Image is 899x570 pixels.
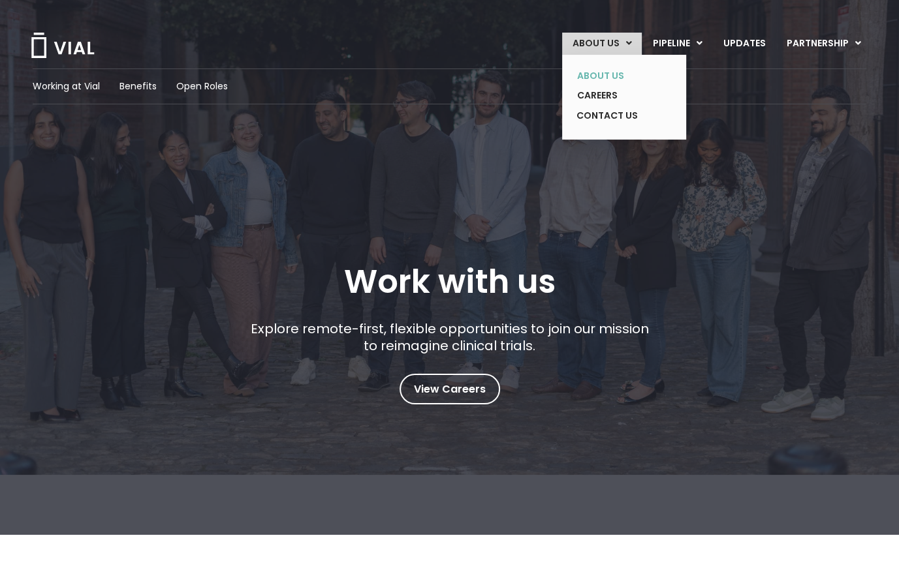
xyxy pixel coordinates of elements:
a: ABOUT US [567,66,662,86]
h1: Work with us [344,263,556,301]
a: Working at Vial [33,80,100,93]
a: UPDATES [713,33,776,55]
a: ABOUT USMenu Toggle [562,33,642,55]
p: Explore remote-first, flexible opportunities to join our mission to reimagine clinical trials. [245,320,654,354]
span: View Careers [414,381,486,398]
a: CAREERS [567,85,662,106]
a: PARTNERSHIPMenu Toggle [776,33,872,55]
a: CONTACT US [567,106,662,127]
a: Open Roles [176,80,228,93]
a: Benefits [119,80,157,93]
img: Vial Logo [30,33,95,58]
a: PIPELINEMenu Toggle [642,33,712,55]
a: View Careers [400,374,500,404]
